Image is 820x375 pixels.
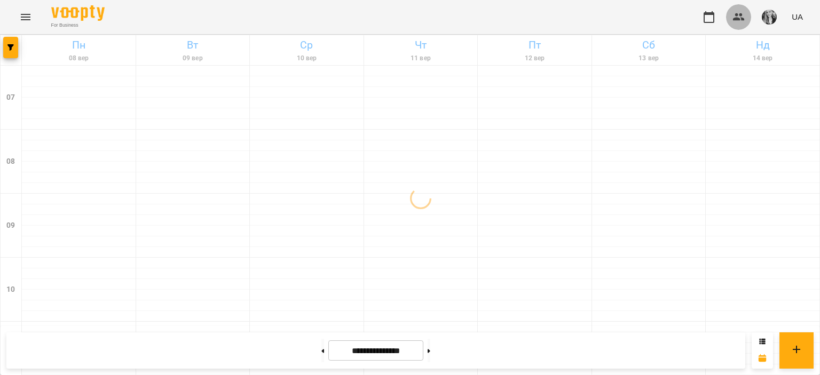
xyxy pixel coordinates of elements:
[479,53,590,63] h6: 12 вер
[479,37,590,53] h6: Пт
[138,37,248,53] h6: Вт
[23,37,134,53] h6: Пн
[6,156,15,167] h6: 08
[51,22,105,29] span: For Business
[6,220,15,232] h6: 09
[707,37,818,53] h6: Нд
[787,7,807,27] button: UA
[594,53,704,63] h6: 13 вер
[251,53,362,63] h6: 10 вер
[366,53,476,63] h6: 11 вер
[594,37,704,53] h6: Сб
[13,4,38,30] button: Menu
[762,10,777,25] img: 94de07a0caca3551cd353b8c252e3044.jpg
[51,5,105,21] img: Voopty Logo
[707,53,818,63] h6: 14 вер
[138,53,248,63] h6: 09 вер
[251,37,362,53] h6: Ср
[792,11,803,22] span: UA
[6,92,15,103] h6: 07
[23,53,134,63] h6: 08 вер
[6,284,15,296] h6: 10
[366,37,476,53] h6: Чт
